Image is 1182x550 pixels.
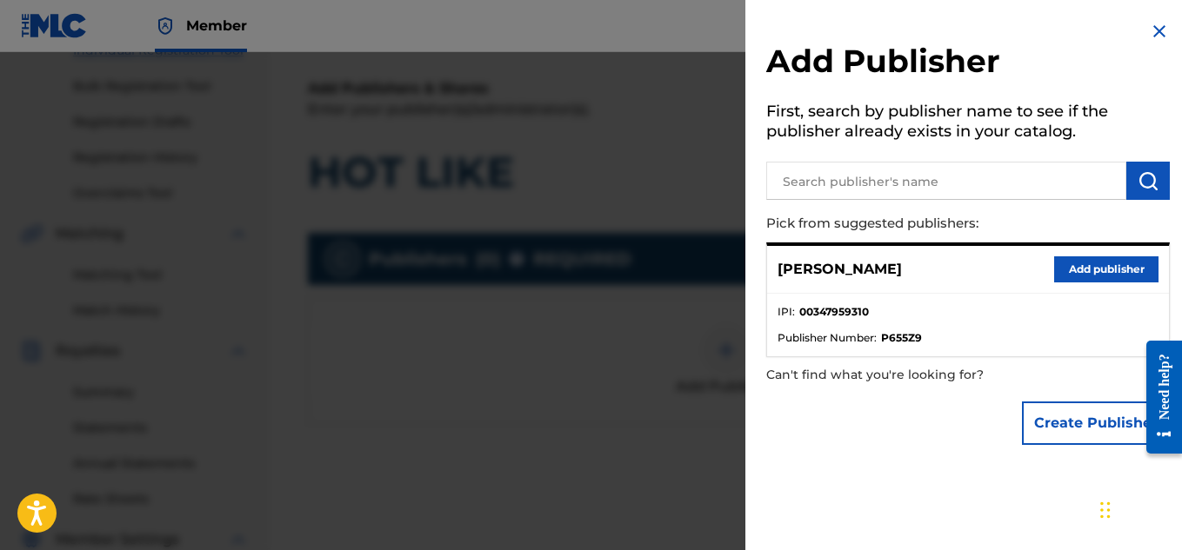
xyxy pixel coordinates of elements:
[766,357,1071,393] p: Can't find what you're looking for?
[1095,467,1182,550] iframe: Chat Widget
[799,304,869,320] strong: 00347959310
[778,259,902,280] p: [PERSON_NAME]
[766,96,1170,151] h5: First, search by publisher name to see if the publisher already exists in your catalog.
[1133,328,1182,467] iframe: Resource Center
[1100,484,1111,536] div: Drag
[1054,256,1159,282] button: Add publisher
[21,13,88,38] img: MLC Logo
[186,16,247,36] span: Member
[1138,170,1159,191] img: Search Works
[778,304,795,320] span: IPI :
[766,42,1170,86] h2: Add Publisher
[155,16,176,36] img: Top Rightsholder
[1022,401,1170,445] button: Create Publisher
[766,162,1126,200] input: Search publisher's name
[766,205,1071,242] p: Pick from suggested publishers:
[881,330,922,346] strong: P655Z9
[778,330,877,346] span: Publisher Number :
